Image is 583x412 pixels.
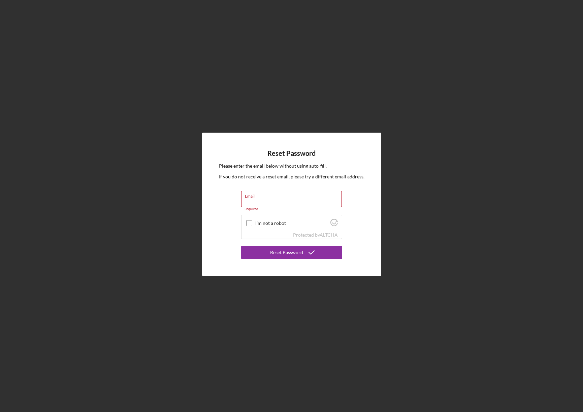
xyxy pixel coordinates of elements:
[219,162,364,170] p: Please enter the email below without using auto-fill.
[320,232,338,238] a: Visit Altcha.org
[219,173,364,180] p: If you do not receive a reset email, please try a different email address.
[330,221,338,227] a: Visit Altcha.org
[293,232,338,238] div: Protected by
[267,149,316,157] h4: Reset Password
[245,191,342,199] label: Email
[255,220,328,226] label: I'm not a robot
[270,246,303,259] div: Reset Password
[241,246,342,259] button: Reset Password
[241,207,342,211] div: Required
